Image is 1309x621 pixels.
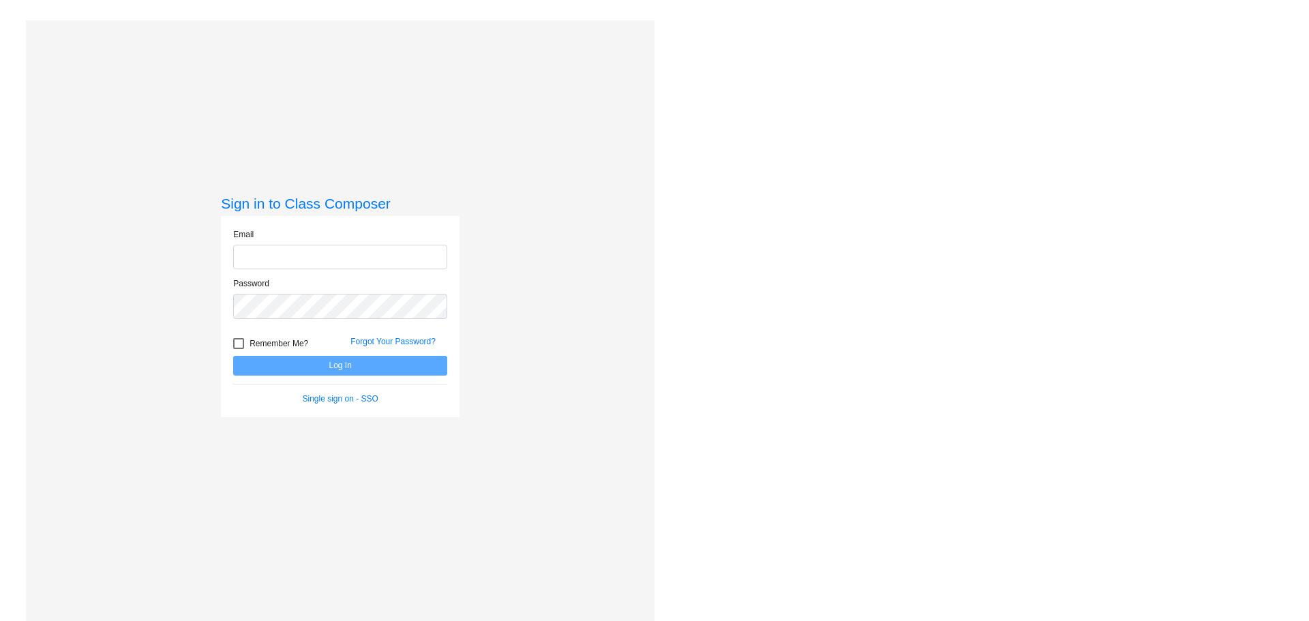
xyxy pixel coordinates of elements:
a: Single sign on - SSO [303,394,378,404]
label: Email [233,228,254,241]
label: Password [233,277,269,290]
button: Log In [233,356,447,376]
span: Remember Me? [250,335,308,352]
a: Forgot Your Password? [350,337,436,346]
h3: Sign in to Class Composer [221,195,460,212]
